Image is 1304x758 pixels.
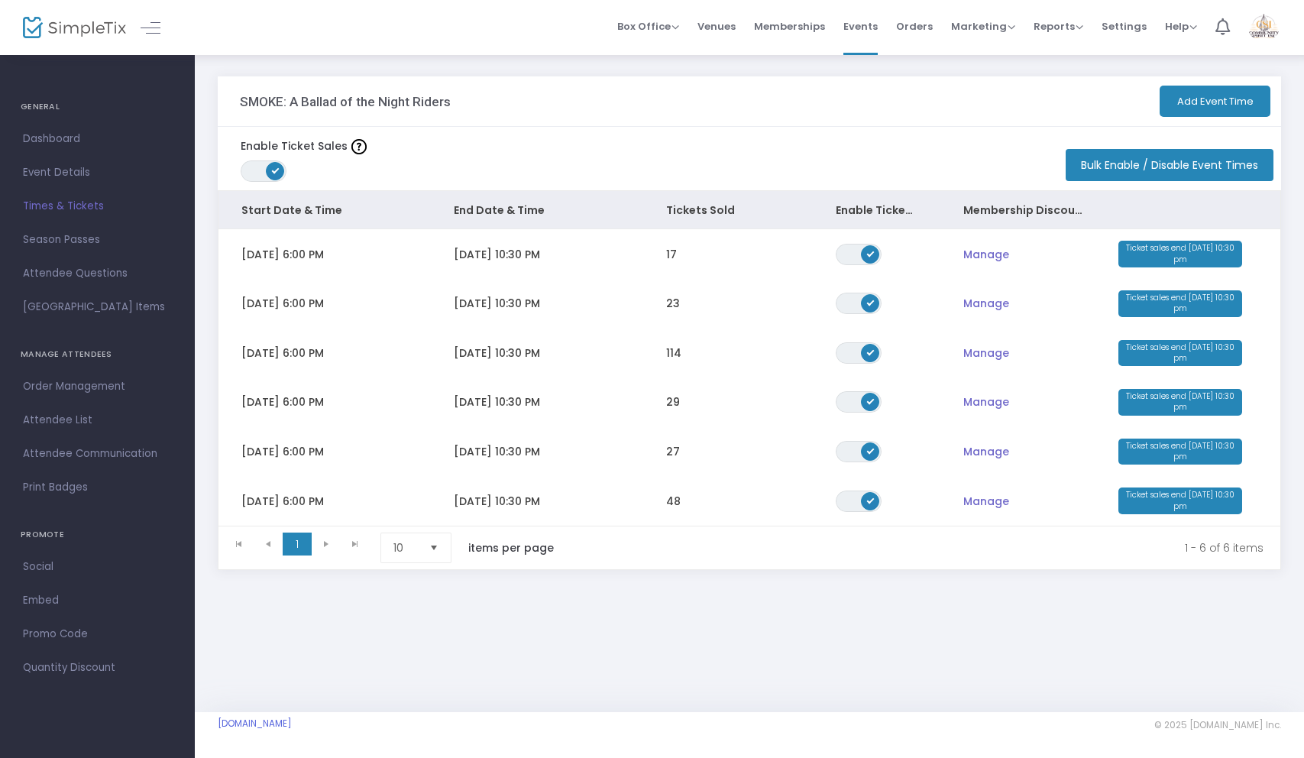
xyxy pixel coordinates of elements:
[241,345,324,361] span: [DATE] 6:00 PM
[963,444,1009,459] span: Manage
[218,191,1280,525] div: Data table
[393,540,417,556] span: 10
[241,494,324,509] span: [DATE] 6:00 PM
[1118,488,1242,514] span: Ticket sales end [DATE] 10:30 pm
[843,7,878,46] span: Events
[454,494,540,509] span: [DATE] 10:30 PM
[1118,340,1242,367] span: Ticket sales end [DATE] 10:30 pm
[240,94,451,109] h3: SMOKE: A Ballad of the Night Riders
[754,7,825,46] span: Memberships
[666,296,680,311] span: 23
[21,520,174,550] h4: PROMOTE
[241,394,324,410] span: [DATE] 6:00 PM
[1165,19,1197,34] span: Help
[241,296,324,311] span: [DATE] 6:00 PM
[241,247,324,262] span: [DATE] 6:00 PM
[940,191,1110,229] th: Membership Discounts
[351,139,367,154] img: question-mark
[867,299,875,306] span: ON
[23,591,172,611] span: Embed
[896,7,933,46] span: Orders
[1034,19,1083,34] span: Reports
[963,494,1009,509] span: Manage
[697,7,736,46] span: Venues
[1118,389,1242,416] span: Ticket sales end [DATE] 10:30 pm
[666,247,677,262] span: 17
[867,348,875,355] span: ON
[23,297,172,317] span: [GEOGRAPHIC_DATA] Items
[963,296,1009,311] span: Manage
[1160,86,1270,117] button: Add Event Time
[666,394,680,410] span: 29
[666,444,680,459] span: 27
[23,444,172,464] span: Attendee Communication
[454,394,540,410] span: [DATE] 10:30 PM
[454,345,540,361] span: [DATE] 10:30 PM
[23,624,172,644] span: Promo Code
[23,478,172,497] span: Print Badges
[586,533,1264,563] kendo-pager-info: 1 - 6 of 6 items
[283,533,312,556] span: Page 1
[23,230,172,250] span: Season Passes
[1102,7,1147,46] span: Settings
[431,191,643,229] th: End Date & Time
[963,247,1009,262] span: Manage
[1118,439,1242,465] span: Ticket sales end [DATE] 10:30 pm
[1066,149,1273,181] button: Bulk Enable / Disable Event Times
[23,377,172,397] span: Order Management
[423,533,445,562] button: Select
[963,345,1009,361] span: Manage
[867,496,875,504] span: ON
[454,247,540,262] span: [DATE] 10:30 PM
[23,557,172,577] span: Social
[1118,290,1242,317] span: Ticket sales end [DATE] 10:30 pm
[454,444,540,459] span: [DATE] 10:30 PM
[951,19,1015,34] span: Marketing
[454,296,540,311] span: [DATE] 10:30 PM
[21,92,174,122] h4: GENERAL
[241,138,367,154] label: Enable Ticket Sales
[218,191,431,229] th: Start Date & Time
[468,540,554,556] label: items per page
[272,167,280,174] span: ON
[23,658,172,678] span: Quantity Discount
[241,444,324,459] span: [DATE] 6:00 PM
[963,394,1009,410] span: Manage
[1154,719,1281,731] span: © 2025 [DOMAIN_NAME] Inc.
[813,191,940,229] th: Enable Ticket Sales
[23,196,172,216] span: Times & Tickets
[867,397,875,405] span: ON
[867,249,875,257] span: ON
[1118,241,1242,267] span: Ticket sales end [DATE] 10:30 pm
[23,264,172,283] span: Attendee Questions
[23,163,172,183] span: Event Details
[617,19,679,34] span: Box Office
[23,410,172,430] span: Attendee List
[643,191,813,229] th: Tickets Sold
[666,345,681,361] span: 114
[666,494,681,509] span: 48
[218,718,292,730] a: [DOMAIN_NAME]
[23,129,172,149] span: Dashboard
[21,339,174,370] h4: MANAGE ATTENDEES
[867,447,875,455] span: ON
